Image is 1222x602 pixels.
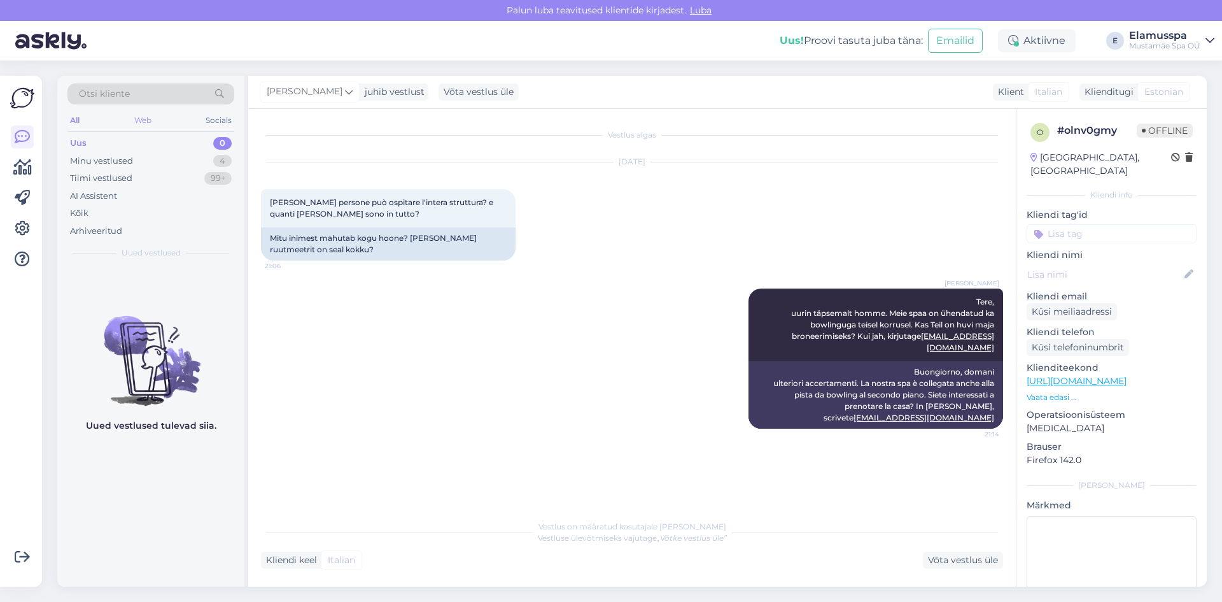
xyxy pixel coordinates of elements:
div: Klient [993,85,1024,99]
p: Brauser [1027,440,1197,454]
span: 21:14 [952,429,999,439]
p: Operatsioonisüsteem [1027,408,1197,422]
p: Kliendi tag'id [1027,208,1197,222]
div: Arhiveeritud [70,225,122,238]
div: Aktiivne [998,29,1076,52]
a: [EMAIL_ADDRESS][DOMAIN_NAME] [921,331,994,352]
p: Märkmed [1027,499,1197,512]
div: Vestlus algas [261,129,1003,141]
div: Mustamäe Spa OÜ [1129,41,1200,51]
div: Võta vestlus üle [923,552,1003,569]
p: Kliendi email [1027,290,1197,303]
div: Web [132,112,154,129]
p: Kliendi telefon [1027,326,1197,339]
div: juhib vestlust [360,85,425,99]
div: Uus [70,137,87,150]
span: Luba [686,4,715,16]
span: Italian [328,554,355,567]
p: Klienditeekond [1027,361,1197,375]
div: All [67,112,82,129]
a: [EMAIL_ADDRESS][DOMAIN_NAME] [853,413,994,422]
div: Kõik [70,207,88,220]
div: Minu vestlused [70,155,133,168]
div: Elamusspa [1129,31,1200,41]
div: # olnv0gmy [1057,123,1137,138]
img: Askly Logo [10,86,34,110]
div: 4 [213,155,232,168]
b: Uus! [780,34,804,47]
span: Italian [1035,85,1062,99]
input: Lisa nimi [1027,268,1182,282]
p: Vaata edasi ... [1027,392,1197,403]
a: ElamusspaMustamäe Spa OÜ [1129,31,1214,51]
div: 0 [213,137,232,150]
span: Uued vestlused [122,247,181,259]
div: Võta vestlus üle [439,83,519,101]
span: [PERSON_NAME] persone può ospitare l'intera struttura? e quanti [PERSON_NAME] sono in tutto? [270,197,495,219]
span: Tere, uurin täpsemalt homme. Meie spaa on ühendatud ka bowlinguga teisel korrusel. Kas Teil on hu... [791,297,996,352]
i: „Võtke vestlus üle” [657,533,727,543]
div: Kliendi keel [261,554,317,567]
p: Uued vestlused tulevad siia. [86,419,216,433]
div: Mitu inimest mahutab kogu hoone? [PERSON_NAME] ruutmeetrit on seal kokku? [261,227,516,261]
div: [DATE] [261,156,1003,168]
p: [MEDICAL_DATA] [1027,422,1197,435]
p: Firefox 142.0 [1027,454,1197,467]
span: [PERSON_NAME] [267,85,342,99]
div: Klienditugi [1079,85,1134,99]
span: 21:06 [265,261,313,271]
p: Kliendi nimi [1027,248,1197,262]
div: Küsi meiliaadressi [1027,303,1117,320]
div: [GEOGRAPHIC_DATA], [GEOGRAPHIC_DATA] [1030,151,1171,178]
div: Kliendi info [1027,189,1197,201]
div: E [1106,32,1124,50]
span: Offline [1137,124,1193,138]
div: Proovi tasuta juba täna: [780,33,923,48]
div: Tiimi vestlused [70,172,132,185]
a: [URL][DOMAIN_NAME] [1027,375,1127,387]
div: AI Assistent [70,190,117,203]
span: Vestluse ülevõtmiseks vajutage [538,533,727,543]
div: Socials [203,112,234,129]
div: Buongiorno, domani ulteriori accertamenti. La nostra spa è collegata anche alla pista da bowling ... [748,361,1003,429]
span: [PERSON_NAME] [945,278,999,288]
span: Vestlus on määratud kasutajale [PERSON_NAME] [538,522,726,531]
div: Küsi telefoninumbrit [1027,339,1129,356]
button: Emailid [928,29,983,53]
input: Lisa tag [1027,224,1197,243]
div: 99+ [204,172,232,185]
span: Estonian [1144,85,1183,99]
span: Otsi kliente [79,87,130,101]
div: [PERSON_NAME] [1027,480,1197,491]
span: o [1037,127,1043,137]
img: No chats [57,293,244,408]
